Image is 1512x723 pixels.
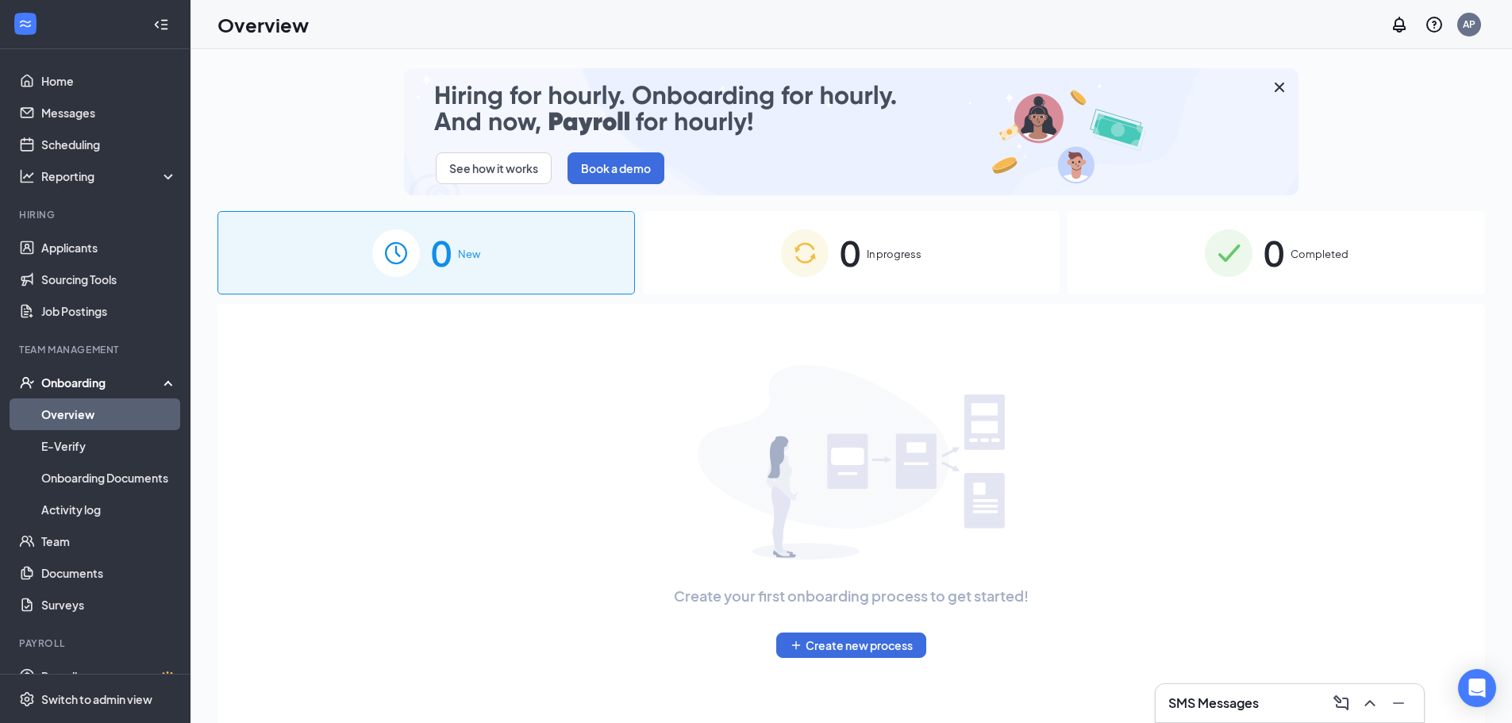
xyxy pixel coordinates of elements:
[776,633,926,658] button: PlusCreate new process
[41,168,178,184] div: Reporting
[41,232,177,263] a: Applicants
[41,263,177,295] a: Sourcing Tools
[19,691,35,707] svg: Settings
[1168,694,1259,712] h3: SMS Messages
[41,65,177,97] a: Home
[1329,690,1354,716] button: ComposeMessage
[1270,78,1289,97] svg: Cross
[19,343,174,356] div: Team Management
[1389,694,1408,713] svg: Minimize
[41,398,177,430] a: Overview
[1390,15,1409,34] svg: Notifications
[840,225,860,280] span: 0
[436,152,552,184] button: See how it works
[41,557,177,589] a: Documents
[867,246,921,262] span: In progress
[1264,225,1284,280] span: 0
[19,168,35,184] svg: Analysis
[458,246,480,262] span: New
[431,225,452,280] span: 0
[41,375,164,390] div: Onboarding
[1463,17,1475,31] div: AP
[19,208,174,221] div: Hiring
[41,129,177,160] a: Scheduling
[674,585,1029,607] span: Create your first onboarding process to get started!
[1458,669,1496,707] div: Open Intercom Messenger
[41,660,177,692] a: PayrollCrown
[1360,694,1379,713] svg: ChevronUp
[19,636,174,650] div: Payroll
[217,11,309,38] h1: Overview
[41,97,177,129] a: Messages
[17,16,33,32] svg: WorkstreamLogo
[41,589,177,621] a: Surveys
[41,494,177,525] a: Activity log
[153,17,169,33] svg: Collapse
[1332,694,1351,713] svg: ComposeMessage
[1386,690,1411,716] button: Minimize
[41,430,177,462] a: E-Verify
[404,68,1298,195] img: payroll-small.gif
[41,691,152,707] div: Switch to admin view
[1425,15,1444,34] svg: QuestionInfo
[41,462,177,494] a: Onboarding Documents
[567,152,664,184] button: Book a demo
[790,639,802,652] svg: Plus
[19,375,35,390] svg: UserCheck
[41,525,177,557] a: Team
[1291,246,1348,262] span: Completed
[1357,690,1383,716] button: ChevronUp
[41,295,177,327] a: Job Postings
